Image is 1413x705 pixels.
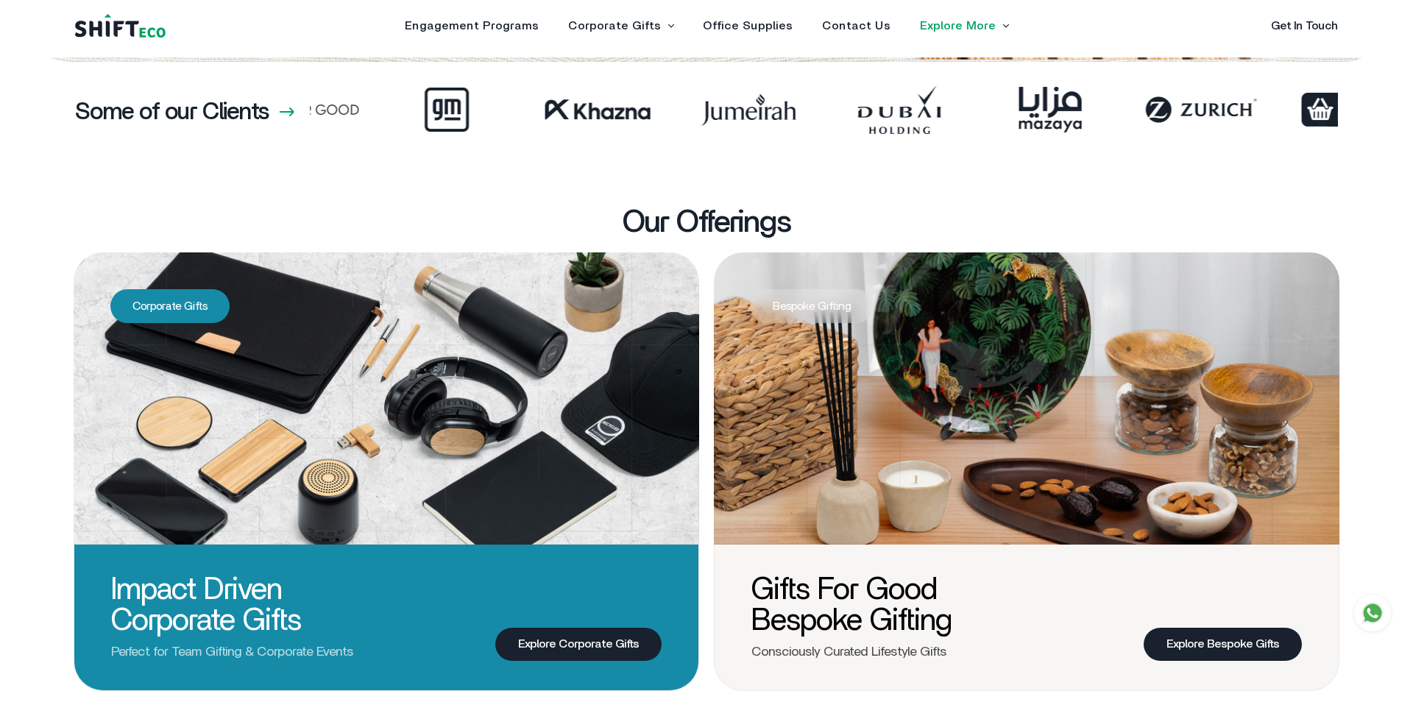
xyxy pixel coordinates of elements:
[1144,628,1302,661] a: Explore Bespoke Gifts
[568,20,661,32] a: Corporate Gifts
[1113,84,1264,135] img: Frame_37.webp
[703,20,793,32] a: Office Supplies
[359,84,510,135] img: Frame_42.webp
[714,252,1339,545] img: bespoke_gift.png
[110,289,230,323] span: Corporate Gifts
[623,207,790,238] h3: Our Offerings
[111,645,442,661] p: Perfect for Team Gifting & Corporate Events
[751,645,1082,661] p: Consciously Curated Lifestyle Gifts
[495,628,662,661] a: Explore Corporate Gifts
[751,574,1049,636] h3: Gifts for Good Bespoke Gifting
[963,84,1113,135] img: mazaya.webp
[812,84,963,135] img: Frame_41.webp
[920,20,996,32] a: Explore More
[822,20,890,32] a: Contact Us
[661,84,812,135] img: Frame_38.webp
[510,84,661,135] img: Frame_59.webp
[74,252,699,545] img: corporate_gift.png
[75,100,269,124] h3: Some of our Clients
[405,20,539,32] a: Engagement Programs
[111,574,408,636] h3: Impact Driven Corporate Gifts
[1271,20,1338,32] a: Get In Touch
[751,289,874,323] span: Bespoke Gifting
